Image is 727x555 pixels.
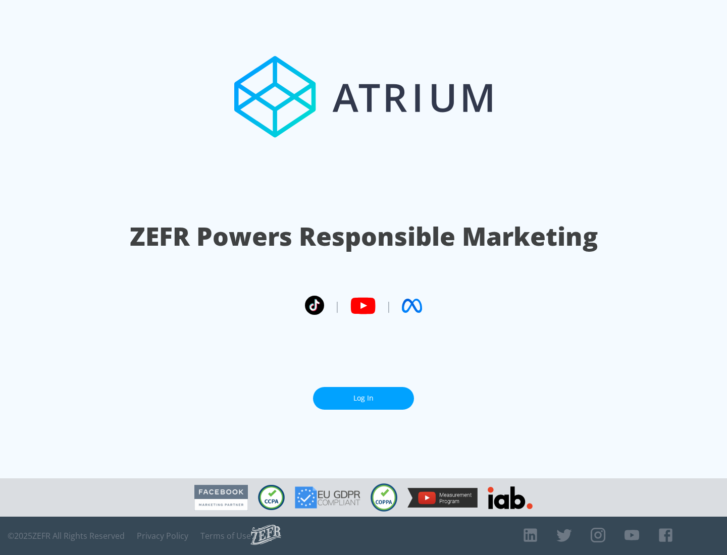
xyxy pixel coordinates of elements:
img: YouTube Measurement Program [407,488,478,508]
span: | [386,298,392,313]
a: Log In [313,387,414,410]
img: COPPA Compliant [371,483,397,512]
span: © 2025 ZEFR All Rights Reserved [8,531,125,541]
span: | [334,298,340,313]
img: CCPA Compliant [258,485,285,510]
a: Privacy Policy [137,531,188,541]
img: IAB [488,486,533,509]
img: GDPR Compliant [295,486,360,509]
img: Facebook Marketing Partner [194,485,248,511]
h1: ZEFR Powers Responsible Marketing [130,219,598,254]
a: Terms of Use [200,531,251,541]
